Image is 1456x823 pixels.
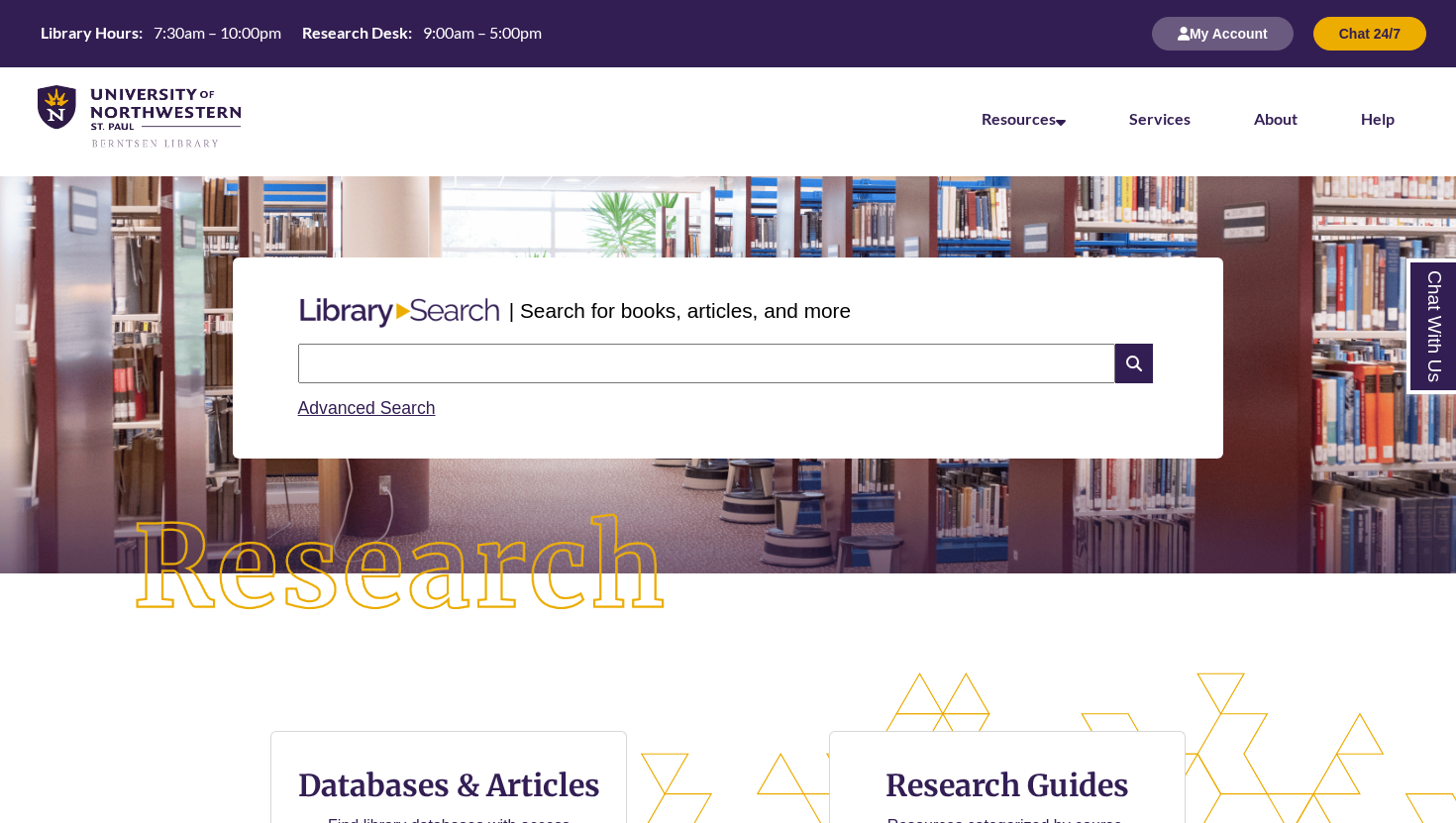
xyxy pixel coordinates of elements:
[287,767,610,804] h3: Databases & Articles
[33,22,550,46] a: Hours Today
[290,290,509,336] img: Libary Search
[1129,109,1191,128] a: Services
[1361,109,1395,128] a: Help
[846,767,1169,804] h3: Research Guides
[38,85,241,150] img: UNWSP Library Logo
[1254,109,1298,128] a: About
[1313,17,1426,51] button: Chat 24/7
[33,22,146,44] th: Library Hours:
[73,455,729,682] img: Research
[1313,25,1426,42] a: Chat 24/7
[298,398,436,418] a: Advanced Search
[1115,344,1153,383] i: Search
[423,23,542,42] span: 9:00am – 5:00pm
[982,109,1066,128] a: Resources
[509,295,851,326] p: | Search for books, articles, and more
[33,22,550,44] table: Hours Today
[1152,25,1294,42] a: My Account
[1152,17,1294,51] button: My Account
[154,23,281,42] span: 7:30am – 10:00pm
[294,22,415,44] th: Research Desk:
